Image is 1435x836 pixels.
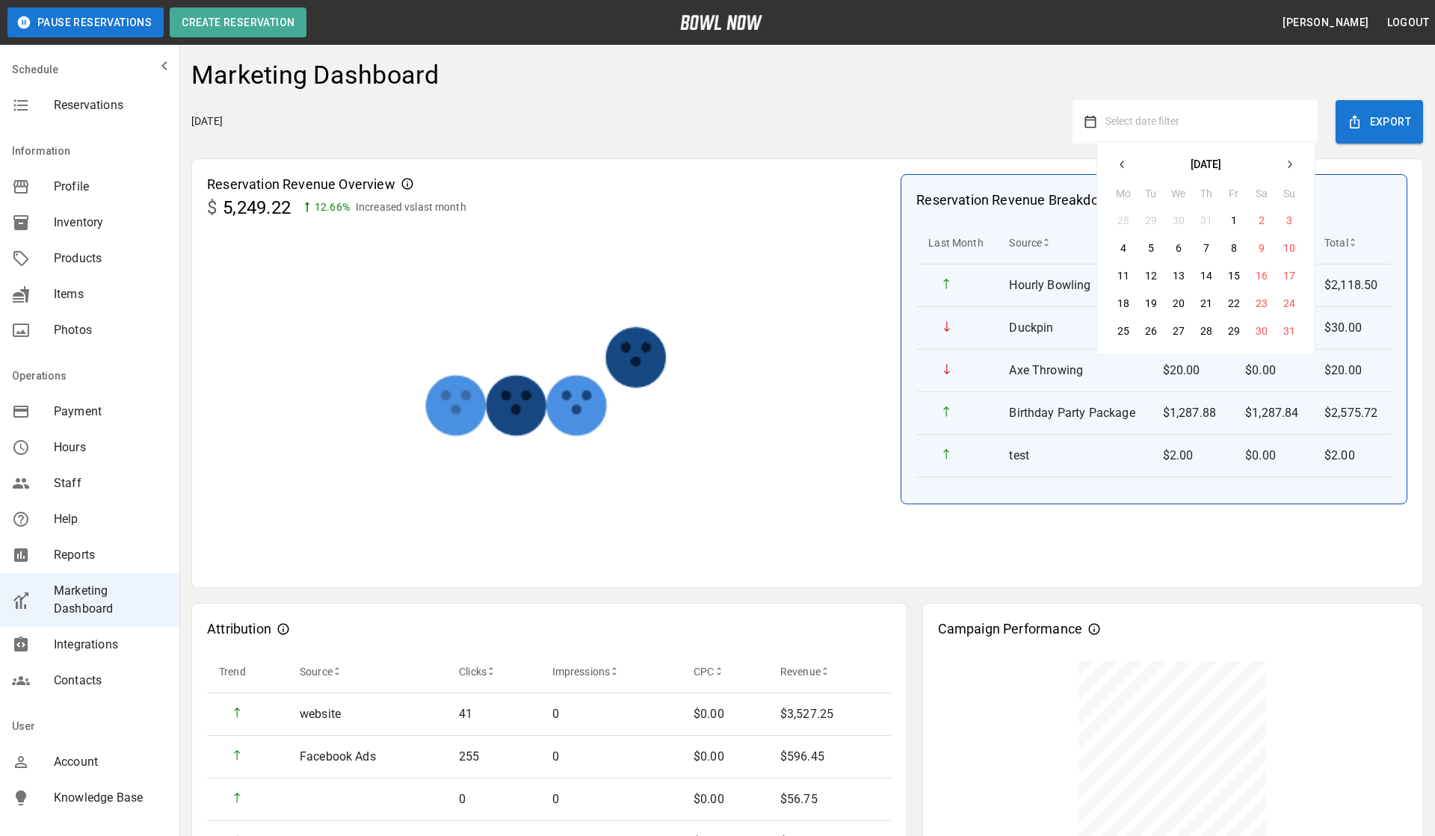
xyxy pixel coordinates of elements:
span: Photos [54,321,167,339]
th: CPC [682,651,768,693]
button: 21 August 2025 [1193,290,1220,317]
button: Logout [1381,9,1435,37]
table: sticky table [916,222,1392,563]
p: Increased vs last month [356,199,466,215]
svg: Reservation Revenue Overview [401,178,413,190]
button: 1 August 2025 [1220,207,1247,234]
p: $2.00 [1324,447,1380,465]
span: Items [54,285,167,303]
p: $56.75 [780,790,880,808]
th: Trend [207,651,288,693]
th: Tu [1137,185,1164,207]
button: 31 July 2025 [1193,207,1220,234]
p: $2,118.50 [1324,276,1380,294]
button: 25 August 2025 [1110,318,1137,344]
button: 28 July 2025 [1110,207,1137,234]
span: Reservations [54,96,167,114]
button: 9 August 2025 [1248,235,1275,261]
svg: Campaign Performance [1088,623,1100,635]
button: 10 August 2025 [1276,235,1303,261]
h4: Marketing Dashboard [191,60,439,91]
button: 6 August 2025 [1165,235,1192,261]
p: $ [207,194,217,221]
span: Profile [54,178,167,196]
button: 14 August 2025 [1193,262,1220,289]
p: Duckpin [1009,319,1138,337]
p: 12.66 % [315,199,350,215]
th: We [1164,185,1192,207]
button: 23 August 2025 [1248,290,1275,317]
button: 8 August 2025 [1220,235,1247,261]
p: Birthday Party Package [1009,404,1138,422]
button: 15 August 2025 [1220,262,1247,289]
p: [DATE] [191,114,223,129]
button: 20 August 2025 [1165,290,1192,317]
p: Hourly Bowling [1009,276,1138,294]
th: Sa [1247,185,1275,207]
p: Campaign Performance [938,619,1082,639]
button: 11 August 2025 [1110,262,1137,289]
p: Axe Throwing [1009,362,1138,380]
button: 7 August 2025 [1193,235,1220,261]
span: Integrations [54,636,167,654]
button: Export [1336,100,1423,143]
p: 5,249.22 [223,194,291,221]
button: 16 August 2025 [1248,262,1275,289]
span: Payment [54,403,167,421]
p: $596.45 [780,748,880,766]
img: marketing dashboard revenue chart [207,221,886,572]
span: Contacts [54,672,167,690]
button: 13 August 2025 [1165,262,1192,289]
p: $3,527.25 [780,705,880,723]
p: Facebook Ads [300,748,435,766]
button: 28 August 2025 [1193,318,1220,344]
button: 19 August 2025 [1138,290,1164,317]
p: $1,287.88 [1163,404,1221,422]
th: Su [1275,185,1303,207]
button: 12 August 2025 [1138,262,1164,289]
th: Th [1192,185,1220,207]
p: $0.00 [1245,362,1300,380]
button: [PERSON_NAME] [1277,9,1374,37]
p: $0.00 [1245,447,1300,465]
button: 30 August 2025 [1248,318,1275,344]
span: Hours [54,439,167,456]
p: $2.00 [1163,447,1221,465]
button: Create Reservation [170,7,306,37]
button: 22 August 2025 [1220,290,1247,317]
button: 3 August 2025 [1276,207,1303,234]
button: Pause Reservations [7,7,164,37]
p: test [1009,447,1138,465]
button: 29 August 2025 [1220,318,1247,344]
th: Clicks [447,651,540,693]
span: Marketing Dashboard [54,582,167,618]
button: [DATE] [1136,151,1276,178]
p: 0 [459,790,528,808]
button: 24 August 2025 [1276,290,1303,317]
span: Select date filter [1105,115,1179,127]
p: 0 [552,705,670,723]
p: 255 [459,748,528,766]
span: Inventory [54,214,167,232]
p: 41 [459,705,528,723]
p: 0 [552,790,670,808]
span: Account [54,753,167,771]
button: 18 August 2025 [1110,290,1137,317]
span: Help [54,510,167,528]
button: 4 August 2025 [1110,235,1137,261]
button: 31 August 2025 [1276,318,1303,344]
button: Select date filter [1096,108,1306,135]
span: Reports [54,546,167,564]
p: 0 [552,748,670,766]
th: Fr [1220,185,1247,207]
button: 26 August 2025 [1138,318,1164,344]
p: $20.00 [1163,362,1221,380]
th: Total [1312,222,1392,264]
p: $0.00 [694,748,756,766]
p: $20.00 [1324,362,1380,380]
th: Revenue [768,651,892,693]
button: 29 July 2025 [1138,207,1164,234]
th: Mo [1109,185,1137,207]
p: $1,287.84 [1245,404,1300,422]
button: 2 August 2025 [1248,207,1275,234]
